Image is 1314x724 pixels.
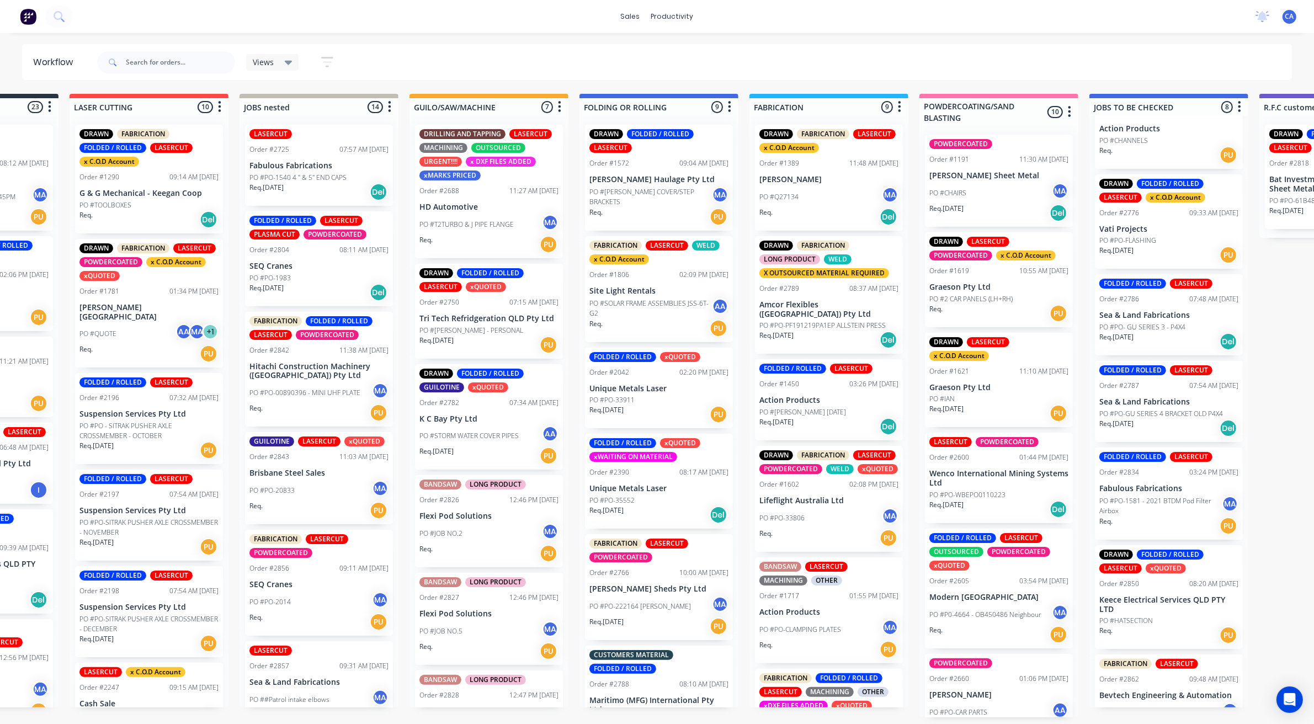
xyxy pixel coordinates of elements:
div: FOLDED / ROLLED [1137,179,1204,189]
div: Order #2782 [419,398,459,408]
div: URGENT!!!! [419,157,462,167]
div: POWDERCOATED [296,330,359,340]
div: FOLDED / ROLLED [589,352,656,362]
div: 07:34 AM [DATE] [509,398,558,408]
div: DRAWN [79,129,113,139]
div: PU [200,345,217,363]
div: BANDSAW [419,480,461,489]
div: GUILOTINE [249,436,294,446]
p: PO #PO - SITRAK PUSHER AXLE CROSSMEMBER - OCTOBER [79,421,219,441]
div: MA [882,187,898,203]
input: Search for orders... [126,51,235,73]
div: DRAWN [419,369,453,379]
p: Req. [589,319,603,329]
div: MA [372,382,389,399]
div: Order #271501:40 PM [DATE]Action ProductsPO #CHANNELSReq.PU [1095,74,1243,169]
div: LASERCUT [150,377,193,387]
p: PO #[PERSON_NAME] COVER/STEP BRACKETS [589,187,712,207]
p: PO #STORM WATER COVER PIPES [419,431,519,441]
div: WELD [692,241,720,251]
div: LASERCUT [967,337,1009,347]
div: PU [1220,146,1237,164]
div: PU [540,236,557,253]
p: Wenco International Mining Systems Ltd [929,469,1068,488]
div: LASERCUT [249,129,292,139]
div: LASERCUT [509,129,552,139]
div: Del [1050,204,1067,222]
p: Fabulous Fabrications [249,161,389,171]
p: Req. [79,344,93,354]
p: Req. [419,235,433,245]
div: xQUOTED [344,436,385,446]
div: FOLDED / ROLLED [79,474,146,484]
div: FOLDED / ROLLED [1099,279,1166,289]
div: Order #2725 [249,145,289,155]
div: DRAWN [759,241,793,251]
div: LASERCUTOrder #272507:57 AM [DATE]Fabulous FabricationsPO #PO-1540 4 " & 5" END CAPSReq.[DATE]Del [245,125,393,206]
div: DRAWN [759,129,793,139]
div: x C.O.D Account [759,143,819,153]
div: 08:37 AM [DATE] [849,284,898,294]
div: DRAWNFABRICATIONFOLDED / ROLLEDLASERCUTx C.O.D AccountOrder #129009:14 AM [DATE]G & G Mechanical ... [75,125,223,233]
div: LASERCUTPOWDERCOATEDOrder #260001:44 PM [DATE]Wenco International Mining Systems LtdPO #PO-WBEPO0... [925,433,1073,523]
div: POWDERCOATED [976,437,1039,447]
p: SEQ Cranes [249,262,389,271]
div: DRAWNLASERCUTPOWDERCOATEDx C.O.D AccountOrder #161910:55 AM [DATE]Graeson Pty LtdPO #2 CAR PANELS... [925,232,1073,327]
p: PO #CHAIRS [929,188,966,198]
p: PO #PO-PF191219PA1EP ALLSTEIN PRESS [759,321,886,331]
div: DRAWNFOLDED / ROLLEDLASERCUTx C.O.D AccountOrder #277609:33 AM [DATE]Vati ProjectsPO #PO-FLASHING... [1095,174,1243,269]
p: Unique Metals Laser [589,384,728,393]
p: Req. [79,210,93,220]
div: xQUOTED [468,382,508,392]
div: Order #1191 [929,155,969,164]
p: Req. [DATE] [79,441,114,451]
div: FOLDED / ROLLEDLASERCUTPLASMA CUTPOWDERCOATEDOrder #280408:11 AM [DATE]SEQ CranesPO #PO-1983Req.[... [245,211,393,306]
div: 09:33 AM [DATE] [1189,208,1238,218]
div: PU [1220,246,1237,264]
p: Unique Metals Laser [589,484,728,493]
p: Req. [DATE] [929,404,964,414]
div: LASERCUT [298,436,341,446]
div: FOLDED / ROLLEDLASERCUTOrder #219707:54 AM [DATE]Suspension Services Pty LtdPO #PO-SITRAK PUSHER ... [75,470,223,561]
p: PO #T2TURBO & J PIPE FLANGE [419,220,514,230]
div: LASERCUT [249,330,292,340]
div: DRAWN [759,450,793,460]
p: Sea & Land Fabrications [1099,311,1238,320]
p: Req. [DATE] [1099,419,1134,429]
div: DRAWNFABRICATIONLASERCUTx C.O.D AccountOrder #138911:48 AM [DATE][PERSON_NAME]PO #Q27134MAReq.Del [755,125,903,231]
div: 11:38 AM [DATE] [339,345,389,355]
div: PU [710,406,727,423]
p: Req. [929,304,943,314]
div: x C.O.D Account [79,157,139,167]
div: FOLDED / ROLLEDLASERCUTOrder #278707:54 AM [DATE]Sea & Land FabricationsPO #PO-GU SERIES 4 BRACKE... [1095,361,1243,442]
div: POWDERCOATED [79,257,142,267]
div: 07:32 AM [DATE] [169,393,219,403]
p: PO #PO-GU SERIES 4 BRACKET OLD P4X4 [1099,409,1223,419]
div: FABRICATIONLASERCUTWELDx C.O.D AccountOrder #180602:09 PM [DATE]Site Light RentalsPO #SOLAR FRAME... [585,236,733,342]
div: 09:04 AM [DATE] [679,158,728,168]
div: DRAWNLASERCUTx C.O.D AccountOrder #162111:10 AM [DATE]Graeson Pty LtdPO #IANReq.[DATE]PU [925,333,1073,428]
div: DRAWN [1269,129,1303,139]
p: PO #QUOTE [79,329,116,339]
div: Order #2787 [1099,381,1139,391]
span: Views [253,56,274,68]
p: Req. [DATE] [759,331,794,340]
div: 08:11 AM [DATE] [339,245,389,255]
div: DRAWN [79,243,113,253]
div: Order #2818 [1269,158,1309,168]
div: Order #1619 [929,266,969,276]
p: Req. [DATE] [1099,332,1134,342]
div: LASERCUT [3,427,46,437]
div: MA [1052,183,1068,199]
div: DRAWNFOLDED / ROLLEDLASERCUTOrder #157209:04 AM [DATE][PERSON_NAME] Haulage Pty LtdPO #[PERSON_NA... [585,125,733,231]
p: Action Products [759,396,898,405]
div: Order #1781 [79,286,119,296]
div: GUILOTINE [419,382,464,392]
div: Order #2197 [79,489,119,499]
div: PU [30,395,47,412]
div: Order #2688 [419,186,459,196]
div: PU [540,447,557,465]
div: Order #2390 [589,467,629,477]
div: DRAWN [929,337,963,347]
div: POWDERCOATED [929,251,992,260]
